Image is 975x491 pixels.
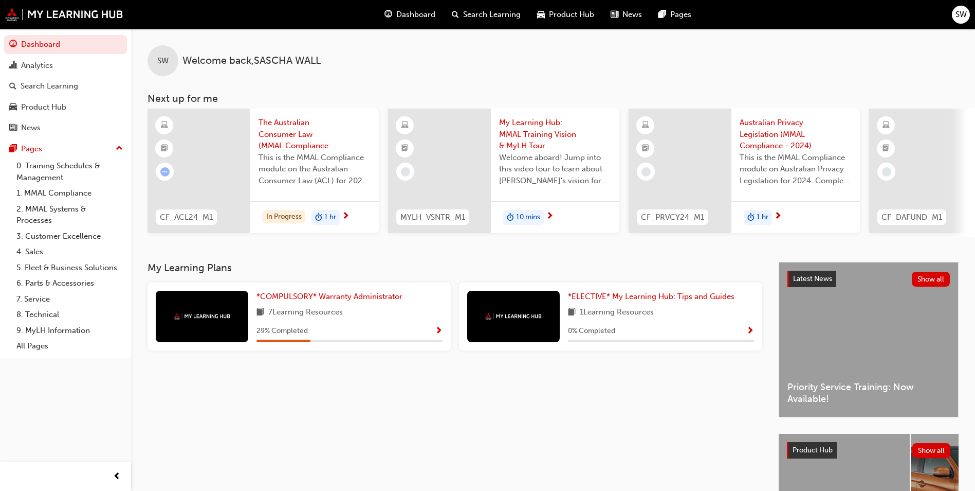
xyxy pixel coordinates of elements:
span: SW [157,55,169,67]
span: learningResourceType_ELEARNING-icon [642,119,649,132]
span: learningRecordVerb_NONE-icon [641,167,651,177]
a: 5. Fleet & Business Solutions [12,260,127,276]
span: CF_PRVCY24_M1 [641,212,704,223]
span: booktick-icon [161,142,168,155]
span: booktick-icon [882,142,890,155]
span: Australian Privacy Legislation (MMAL Compliance - 2024) [740,117,852,152]
span: guage-icon [9,40,17,49]
span: pages-icon [9,145,17,154]
span: This is the MMAL Compliance module on Australian Privacy Legislation for 2024. Complete this modu... [740,152,852,187]
span: up-icon [116,142,123,155]
span: *ELECTIVE* My Learning Hub: Tips and Guides [568,292,734,301]
span: Priority Service Training: Now Available! [787,381,950,405]
a: news-iconNews [602,4,650,25]
span: book-icon [256,306,264,319]
span: 1 hr [757,212,768,223]
button: Pages [4,139,127,159]
span: 29 % Completed [256,325,308,337]
a: All Pages [12,338,127,354]
div: Product Hub [21,101,66,113]
a: Dashboard [4,35,127,54]
span: *COMPULSORY* Warranty Administrator [256,292,402,301]
span: duration-icon [315,211,322,224]
a: Search Learning [4,77,127,96]
span: Show Progress [746,327,754,336]
span: booktick-icon [642,142,649,155]
a: 2. MMAL Systems & Processes [12,201,127,229]
a: 7. Service [12,291,127,307]
h3: Next up for me [131,93,975,104]
div: News [21,122,41,134]
span: search-icon [452,8,459,21]
a: pages-iconPages [650,4,700,25]
span: 1 Learning Resources [580,306,654,319]
span: Product Hub [549,9,594,21]
span: Show Progress [435,327,443,336]
span: news-icon [611,8,618,21]
span: learningResourceType_ELEARNING-icon [161,119,168,132]
span: Product Hub [793,446,833,454]
span: learningRecordVerb_ATTEMPT-icon [160,167,170,177]
span: guage-icon [384,8,392,21]
span: The Australian Consumer Law (MMAL Compliance - 2024) [259,117,371,152]
span: SW [955,9,967,21]
span: search-icon [9,82,16,91]
div: Pages [21,143,42,155]
a: Product HubShow all [787,442,950,459]
span: 0 % Completed [568,325,615,337]
a: 4. Sales [12,244,127,260]
span: CF_ACL24_M1 [160,212,213,223]
span: prev-icon [113,470,121,483]
span: pages-icon [658,8,666,21]
span: Latest News [793,274,832,283]
span: Pages [670,9,691,21]
span: car-icon [537,8,545,21]
span: learningResourceType_ELEARNING-icon [401,119,409,132]
span: News [622,9,642,21]
a: guage-iconDashboard [376,4,444,25]
span: CF_DAFUND_M1 [881,212,942,223]
img: mmal [5,8,123,21]
a: Latest NewsShow all [787,271,950,287]
span: 7 Learning Resources [268,306,343,319]
span: car-icon [9,103,17,112]
a: 1. MMAL Compliance [12,185,127,201]
span: duration-icon [747,211,755,224]
span: My Learning Hub: MMAL Training Vision & MyLH Tour (Elective) [499,117,611,152]
span: booktick-icon [401,142,409,155]
span: MYLH_VSNTR_M1 [400,212,465,223]
a: car-iconProduct Hub [529,4,602,25]
span: Search Learning [463,9,521,21]
button: Show all [912,443,951,458]
span: next-icon [546,212,554,221]
img: mmal [485,313,542,320]
a: search-iconSearch Learning [444,4,529,25]
img: mmal [174,313,230,320]
a: MYLH_VSNTR_M1My Learning Hub: MMAL Training Vision & MyLH Tour (Elective)Welcome aboard! Jump int... [388,109,619,233]
span: 10 mins [516,212,540,223]
span: next-icon [774,212,782,221]
span: duration-icon [507,211,514,224]
a: 9. MyLH Information [12,323,127,339]
button: SW [952,6,970,24]
span: news-icon [9,124,17,133]
a: CF_PRVCY24_M1Australian Privacy Legislation (MMAL Compliance - 2024)This is the MMAL Compliance m... [629,109,860,233]
a: Latest NewsShow allPriority Service Training: Now Available! [779,262,959,417]
div: Search Learning [21,80,78,92]
span: learningResourceType_ELEARNING-icon [882,119,890,132]
span: learningRecordVerb_NONE-icon [882,167,891,177]
button: Show Progress [746,325,754,338]
a: Product Hub [4,98,127,117]
span: chart-icon [9,61,17,71]
span: Welcome aboard! Jump into this video tour to learn about [PERSON_NAME]'s vision for your learning... [499,152,611,187]
a: News [4,118,127,137]
span: This is the MMAL Compliance module on the Australian Consumer Law (ACL) for 2024. Complete this m... [259,152,371,187]
a: 8. Technical [12,307,127,323]
a: Analytics [4,56,127,75]
div: Analytics [21,60,53,72]
span: learningRecordVerb_NONE-icon [401,167,410,177]
a: 6. Parts & Accessories [12,275,127,291]
a: 0. Training Schedules & Management [12,158,127,185]
span: 1 hr [324,212,336,223]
